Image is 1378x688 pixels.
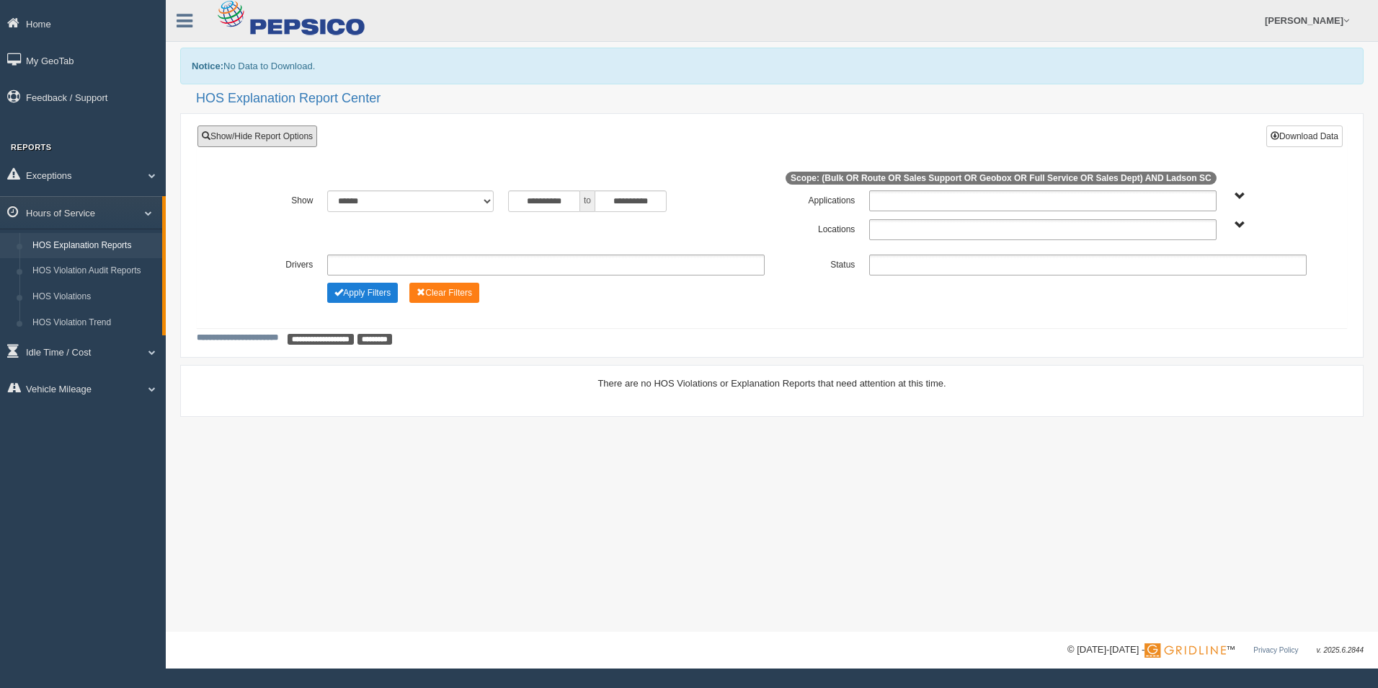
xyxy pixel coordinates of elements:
label: Status [772,255,862,272]
div: © [DATE]-[DATE] - ™ [1067,643,1364,658]
label: Show [230,190,320,208]
span: Scope: (Bulk OR Route OR Sales Support OR Geobox OR Full Service OR Sales Dept) AND Ladson SC [786,172,1217,185]
span: v. 2025.6.2844 [1317,646,1364,654]
label: Locations [772,219,862,237]
button: Change Filter Options [409,283,479,303]
a: HOS Violation Audit Reports [26,258,162,284]
a: Privacy Policy [1253,646,1298,654]
a: HOS Violations [26,284,162,310]
div: No Data to Download. [180,48,1364,84]
span: to [580,190,595,212]
label: Applications [772,190,862,208]
a: Show/Hide Report Options [197,125,317,147]
img: Gridline [1144,643,1226,658]
a: HOS Violation Trend [26,310,162,336]
h2: HOS Explanation Report Center [196,92,1364,106]
a: HOS Explanation Reports [26,233,162,259]
button: Change Filter Options [327,283,398,303]
label: Drivers [230,255,320,272]
button: Download Data [1266,125,1343,147]
div: There are no HOS Violations or Explanation Reports that need attention at this time. [197,376,1347,390]
b: Notice: [192,61,223,71]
